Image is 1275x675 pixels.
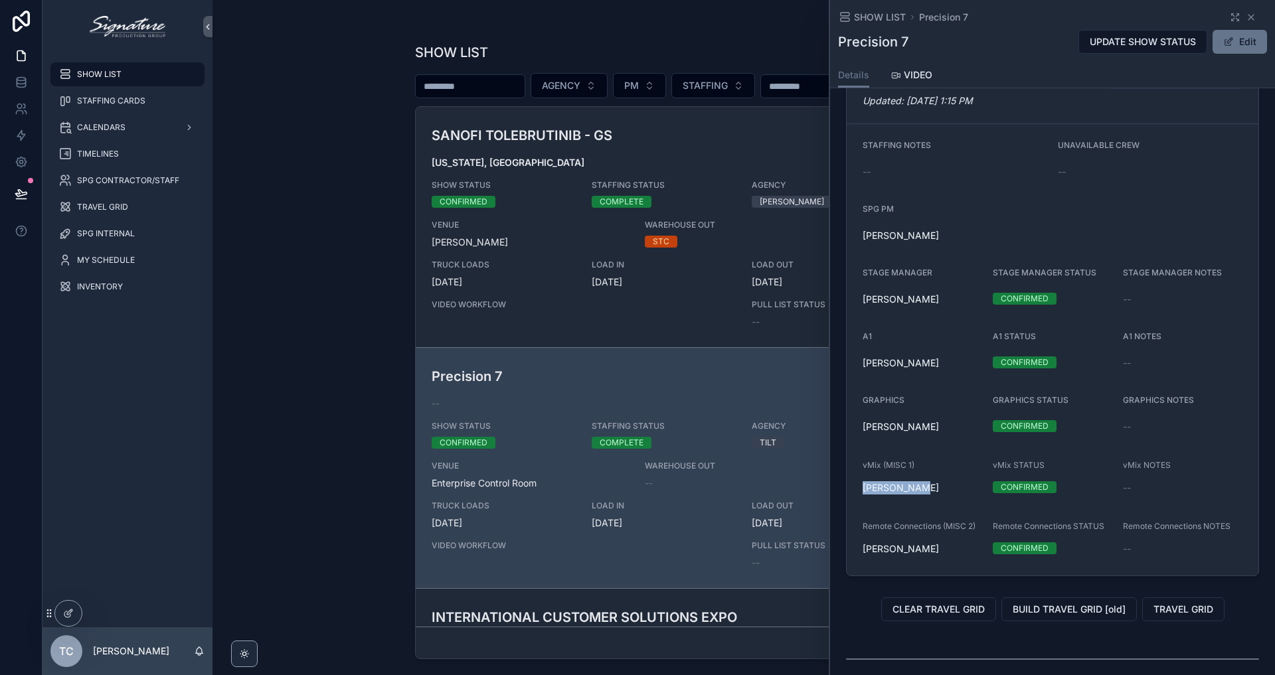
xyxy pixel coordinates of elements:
[432,180,576,190] span: SHOW STATUS
[1078,30,1207,54] button: UPDATE SHOW STATUS
[1142,597,1225,621] button: TRAVEL GRID
[1123,521,1231,532] span: Remote Connections NOTES
[1213,30,1267,54] button: Edit
[1123,331,1161,341] span: A1 NOTES
[542,79,580,92] span: AGENCY
[50,62,205,86] a: SHOW LIST
[1001,293,1049,305] div: CONFIRMED
[592,275,736,289] span: [DATE]
[1001,597,1137,621] button: BUILD TRAVEL GRID [old]
[653,236,669,248] div: STC
[645,461,843,471] span: WAREHOUSE OUT
[432,125,843,145] h3: SANOFI TOLEBRUTINIB - GS
[592,516,736,530] span: [DATE]
[752,500,896,511] span: LOAD OUT
[863,229,939,242] a: [PERSON_NAME]
[838,68,869,82] span: Details
[1058,165,1066,179] span: --
[863,293,939,306] a: [PERSON_NAME]
[904,68,932,82] span: VIDEO
[1123,460,1171,471] span: vMix NOTES
[1123,395,1194,405] span: GRAPHICS NOTES
[752,556,760,569] span: --
[432,275,576,289] span: [DATE]
[881,597,996,621] button: CLEAR TRAVEL GRID
[432,540,736,551] span: VIDEO WORKFLOW
[854,11,906,24] span: SHOW LIST
[624,79,639,92] span: PM
[1123,293,1131,306] span: --
[432,236,630,249] span: [PERSON_NAME]
[752,260,896,270] span: LOAD OUT
[1001,420,1049,432] div: CONFIRMED
[838,63,869,88] a: Details
[77,202,128,212] span: TRAVEL GRID
[432,421,576,431] span: SHOW STATUS
[993,521,1104,532] span: Remote Connections STATUS
[863,542,939,556] a: [PERSON_NAME]
[440,196,487,208] div: CONFIRMED
[77,175,179,186] span: SPG CONTRACTOR/STAFF
[1058,140,1140,150] span: UNAVAILABLE CREW
[838,11,906,24] a: SHOW LIST
[1001,542,1049,554] div: CONFIRMED
[1013,603,1126,616] span: BUILD TRAVEL GRID [old]
[77,255,135,265] span: MY SCHEDULE
[752,275,896,289] span: [DATE]
[432,220,630,230] span: VENUE
[415,43,488,62] h1: SHOW LIST
[863,460,914,471] span: vMix (MISC 1)
[863,331,872,341] span: A1
[863,267,932,277] span: STAGE MANAGER
[592,260,736,270] span: LOAD IN
[760,196,824,208] div: [PERSON_NAME]
[77,149,119,159] span: TIMELINES
[600,196,643,208] div: COMPLETE
[77,228,135,239] span: SPG INTERNAL
[59,643,74,659] span: TC
[1123,267,1222,277] span: STAGE MANAGER NOTES
[613,73,666,98] button: Select Button
[77,281,123,292] span: INVENTORY
[50,222,205,246] a: SPG INTERNAL
[440,437,487,449] div: CONFIRMED
[531,73,608,98] button: Select Button
[50,275,205,299] a: INVENTORY
[863,420,939,433] a: [PERSON_NAME]
[592,421,736,431] span: STAFFING STATUS
[645,220,843,230] span: WAREHOUSE OUT
[752,516,896,530] span: [DATE]
[863,204,894,214] span: SPG PM
[1001,356,1049,368] div: CONFIRMED
[752,299,896,310] span: PULL LIST STATUS
[863,395,904,405] span: GRAPHICS
[1123,356,1131,370] span: --
[77,122,126,133] span: CALENDARS
[432,366,843,386] h3: Precision 7
[752,315,760,329] span: --
[1153,603,1213,616] span: TRAVEL GRID
[77,69,122,80] span: SHOW LIST
[600,437,643,449] div: COMPLETE
[50,89,205,113] a: STAFFING CARDS
[90,16,165,37] img: App logo
[863,95,973,106] em: Updated: [DATE] 1:15 PM
[863,481,939,494] a: [PERSON_NAME]
[919,11,968,24] a: Precision 7
[993,460,1045,471] span: vMix STATUS
[432,260,576,270] span: TRUCK LOADS
[432,607,843,627] h3: INTERNATIONAL CUSTOMER SOLUTIONS EXPO
[863,356,939,370] a: [PERSON_NAME]
[993,267,1096,277] span: STAGE MANAGER STATUS
[432,299,736,310] span: VIDEO WORKFLOW
[1001,481,1049,493] div: CONFIRMED
[432,397,440,410] span: --
[77,96,145,106] span: STAFFING CARDS
[760,437,776,449] div: TILT
[50,248,205,272] a: MY SCHEDULE
[1123,481,1131,494] span: --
